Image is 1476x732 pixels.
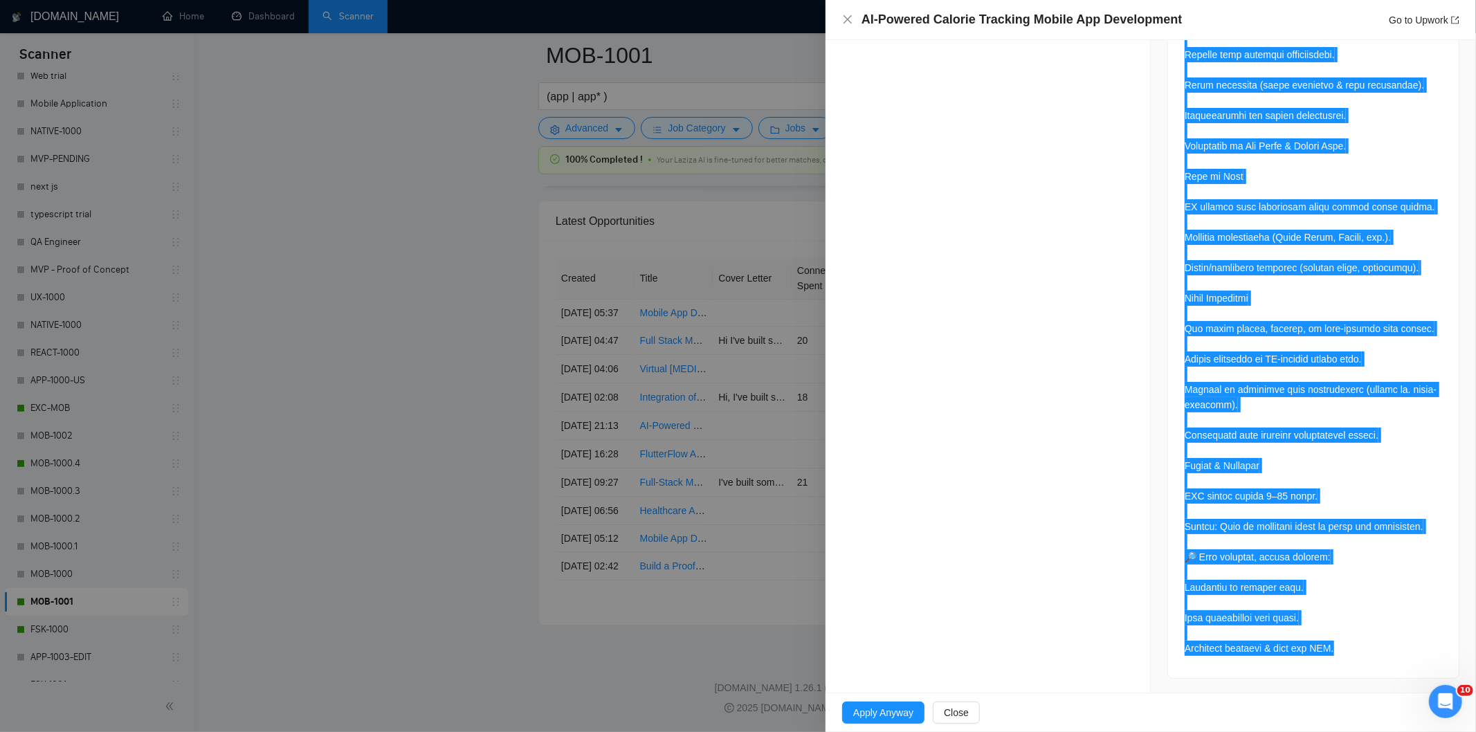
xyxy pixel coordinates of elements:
iframe: Intercom live chat [1429,685,1462,718]
h4: AI-Powered Calorie Tracking Mobile App Development [862,11,1182,28]
span: Apply Anyway [853,705,913,720]
button: Apply Anyway [842,702,924,724]
span: 10 [1457,685,1473,696]
span: export [1451,16,1459,24]
span: close [842,14,853,25]
span: Close [944,705,969,720]
a: Go to Upworkexport [1389,15,1459,26]
button: Close [842,14,853,26]
button: Close [933,702,980,724]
